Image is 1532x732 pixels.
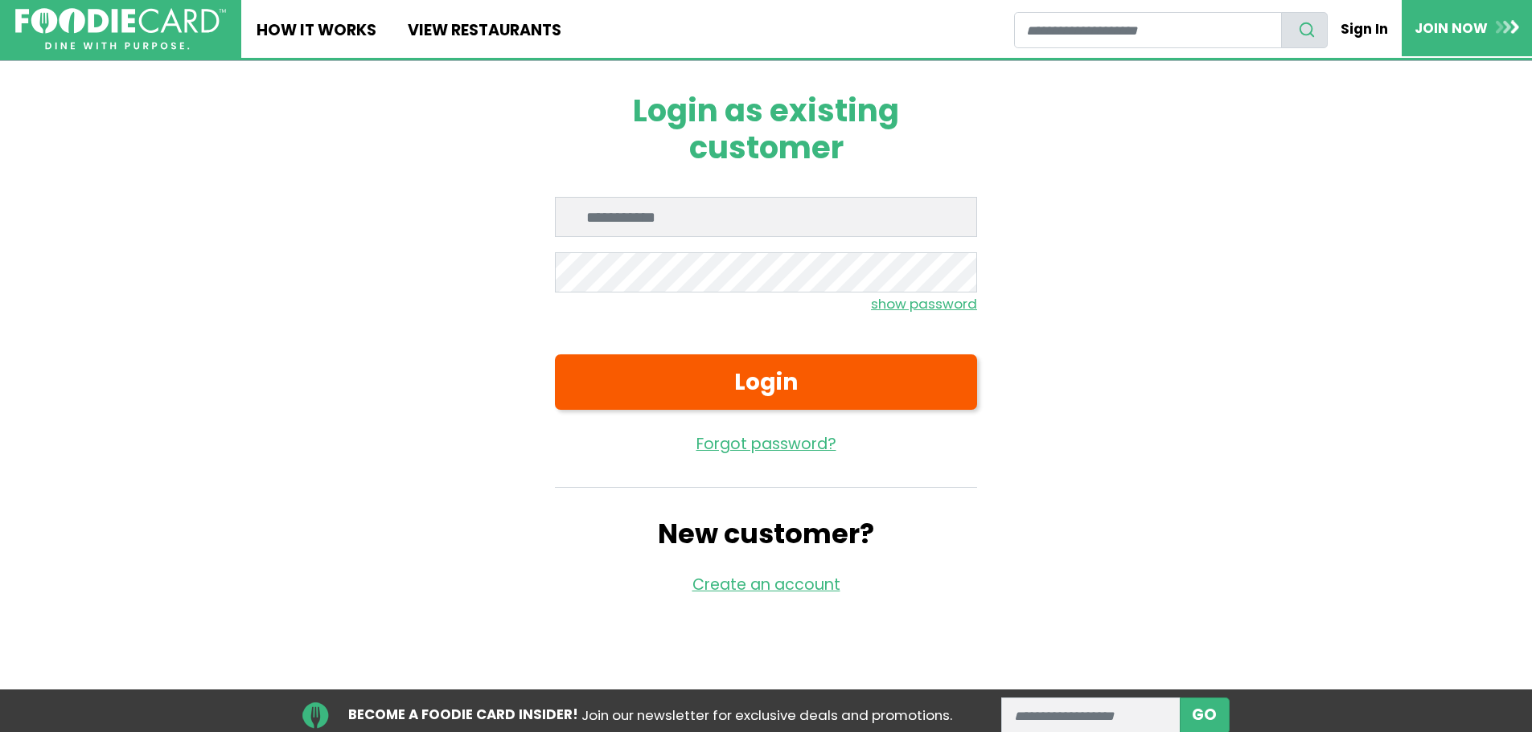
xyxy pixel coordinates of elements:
small: show password [871,294,977,313]
span: Join our newsletter for exclusive deals and promotions. [581,705,952,725]
a: Create an account [692,574,840,595]
img: FoodieCard; Eat, Drink, Save, Donate [15,8,226,51]
h1: Login as existing customer [555,92,977,166]
button: search [1281,12,1328,48]
a: Sign In [1328,11,1402,47]
strong: BECOME A FOODIE CARD INSIDER! [348,705,578,724]
a: Forgot password? [555,433,977,456]
input: restaurant search [1014,12,1282,48]
button: Login [555,354,977,410]
h2: New customer? [555,518,977,550]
